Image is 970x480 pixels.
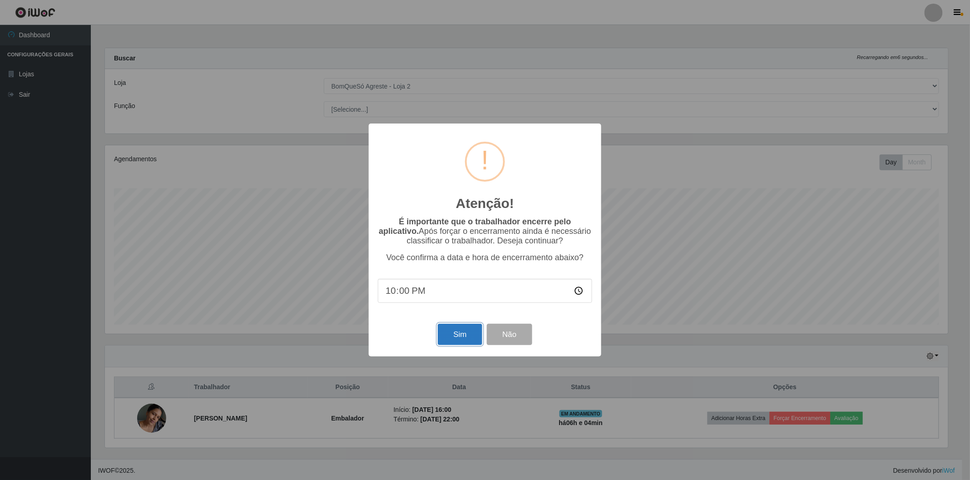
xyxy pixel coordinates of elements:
h2: Atenção! [456,195,514,212]
button: Não [487,324,532,345]
button: Sim [438,324,482,345]
p: Você confirma a data e hora de encerramento abaixo? [378,253,592,262]
b: É importante que o trabalhador encerre pelo aplicativo. [379,217,571,236]
p: Após forçar o encerramento ainda é necessário classificar o trabalhador. Deseja continuar? [378,217,592,246]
